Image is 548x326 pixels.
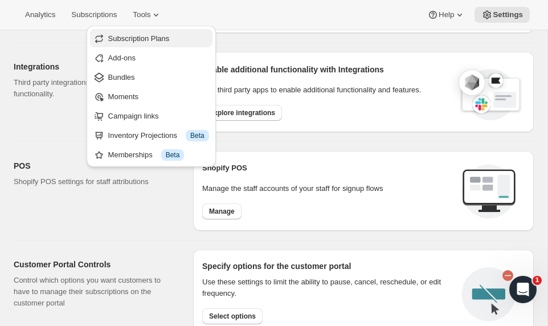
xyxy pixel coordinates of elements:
[202,162,453,174] h2: Shopify POS
[209,207,235,216] span: Manage
[133,10,150,19] span: Tools
[14,259,175,270] h2: Customer Portal Controls
[14,275,175,309] p: Control which options you want customers to have to manage their subscriptions on the customer po...
[108,54,136,62] span: Add-ons
[90,126,212,144] button: Inventory Projections
[202,276,453,299] div: Use these settings to limit the ability to pause, cancel, reschedule, or edit frequency.
[439,10,454,19] span: Help
[90,87,212,105] button: Moments
[509,276,537,303] iframe: Intercom live chat
[90,48,212,67] button: Add-ons
[90,29,212,47] button: Subscription Plans
[202,105,282,121] button: Explore integrations
[18,7,62,23] button: Analytics
[202,183,453,194] p: Manage the staff accounts of your staff for signup flows
[64,7,124,23] button: Subscriptions
[14,77,175,100] p: Third party integrations enable additional functionality.
[71,10,117,19] span: Subscriptions
[14,160,175,172] h2: POS
[108,73,135,81] span: Bundles
[14,61,175,72] h2: Integrations
[108,92,138,101] span: Moments
[90,68,212,86] button: Bundles
[190,131,205,140] span: Beta
[166,150,180,160] span: Beta
[14,176,175,188] p: Shopify POS settings for staff attributions
[209,312,256,321] span: Select options
[202,84,448,96] p: Use third party apps to enable additional functionality and features.
[25,10,55,19] span: Analytics
[108,130,209,141] div: Inventory Projections
[209,108,275,117] span: Explore integrations
[90,145,212,164] button: Memberships
[90,107,212,125] button: Campaign links
[533,276,542,285] span: 1
[126,7,169,23] button: Tools
[420,7,472,23] button: Help
[108,149,209,161] div: Memberships
[108,112,159,120] span: Campaign links
[202,260,453,272] h2: Specify options for the customer portal
[493,10,523,19] span: Settings
[202,203,242,219] button: Manage
[108,34,170,43] span: Subscription Plans
[475,7,530,23] button: Settings
[202,64,448,75] h2: Enable additional functionality with Integrations
[202,308,263,324] button: Select options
